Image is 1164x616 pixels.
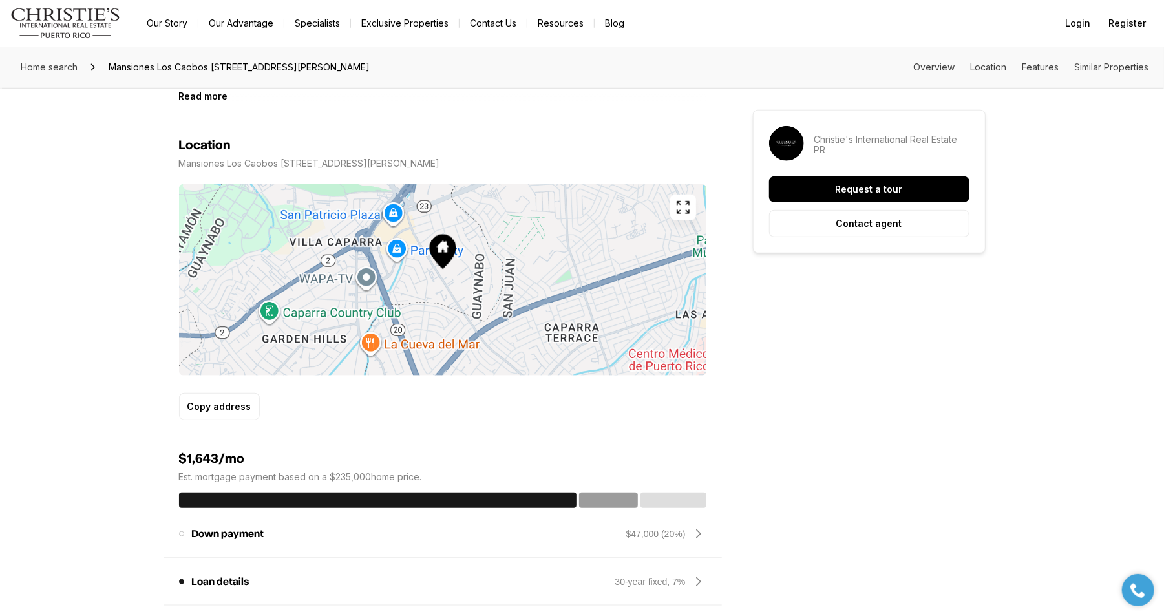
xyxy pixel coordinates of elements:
[460,14,527,32] button: Contact Us
[179,184,706,376] img: Map of Mansiones Los Caobos AVENIDA SAN PATRICIO #10-B, GUAYNABO PR, 00968
[179,138,231,153] h4: Location
[1065,18,1090,28] span: Login
[21,61,78,72] span: Home search
[179,472,706,482] p: Est. mortgage payment based on a $235,000 home price.
[913,61,955,72] a: Skip to: Overview
[351,14,459,32] a: Exclusive Properties
[284,14,350,32] a: Specialists
[836,184,903,195] p: Request a tour
[970,61,1006,72] a: Skip to: Location
[179,566,706,597] div: Loan details30-year fixed, 7%
[179,518,706,549] div: Down payment$47,000 (20%)
[192,577,249,587] p: Loan details
[187,401,251,412] p: Copy address
[1074,61,1148,72] a: Skip to: Similar Properties
[1057,10,1098,36] button: Login
[595,14,635,32] a: Blog
[179,451,706,467] h4: $1,643/mo
[103,57,375,78] span: Mansiones Los Caobos [STREET_ADDRESS][PERSON_NAME]
[769,210,969,237] button: Contact agent
[198,14,284,32] a: Our Advantage
[814,134,969,155] p: Christie's International Real Estate PR
[10,8,121,39] img: logo
[16,57,83,78] a: Home search
[527,14,594,32] a: Resources
[192,529,264,539] p: Down payment
[179,90,228,101] button: Read more
[769,176,969,202] button: Request a tour
[136,14,198,32] a: Our Story
[1022,61,1059,72] a: Skip to: Features
[913,62,1148,72] nav: Page section menu
[1108,18,1146,28] span: Register
[179,393,260,420] button: Copy address
[179,158,440,169] p: Mansiones Los Caobos [STREET_ADDRESS][PERSON_NAME]
[626,527,686,540] div: $47,000 (20%)
[1101,10,1154,36] button: Register
[615,575,686,588] div: 30-year fixed, 7%
[836,218,902,229] p: Contact agent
